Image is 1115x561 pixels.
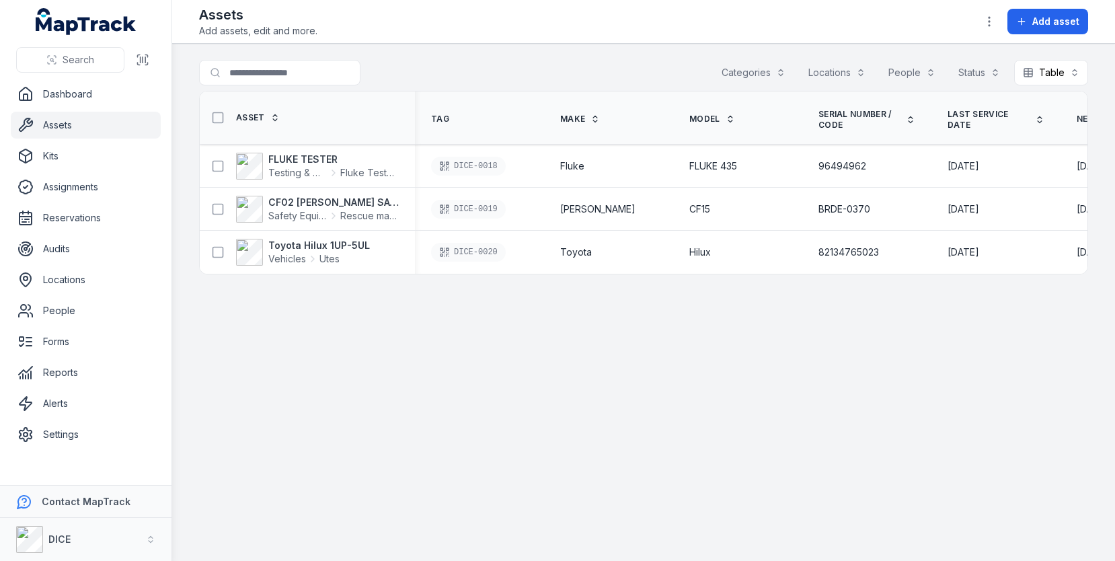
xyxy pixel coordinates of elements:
span: Fluke Testers [340,166,399,180]
button: Categories [713,60,794,85]
span: CF15 [689,202,710,216]
span: Toyota [560,246,592,259]
span: [PERSON_NAME] [560,202,636,216]
span: 82134765023 [818,246,879,259]
span: [DATE] [1077,246,1108,258]
a: Assets [11,112,161,139]
span: [DATE] [1077,203,1108,215]
div: DICE-0020 [431,243,506,262]
span: Search [63,53,94,67]
span: [DATE] [948,246,979,258]
button: Search [16,47,124,73]
a: Last service date [948,109,1044,130]
a: Locations [11,266,161,293]
strong: FLUKE TESTER [268,153,399,166]
strong: DICE [48,533,71,545]
button: Table [1014,60,1088,85]
a: Dashboard [11,81,161,108]
span: Serial Number / Code [818,109,900,130]
button: Locations [800,60,874,85]
div: DICE-0018 [431,157,506,176]
span: FLUKE 435 [689,159,737,173]
a: Toyota Hilux 1UP-5ULVehiclesUtes [236,239,370,266]
button: Status [950,60,1009,85]
button: Add asset [1007,9,1088,34]
a: Reports [11,359,161,386]
a: MapTrack [36,8,137,35]
a: Reservations [11,204,161,231]
span: Fluke [560,159,584,173]
time: 10/12/2025, 12:00:00 am [1077,202,1108,216]
a: People [11,297,161,324]
a: Serial Number / Code [818,109,915,130]
span: 96494962 [818,159,866,173]
strong: Contact MapTrack [42,496,130,507]
a: Alerts [11,390,161,417]
span: Add assets, edit and more. [199,24,317,38]
span: Safety Equipment [268,209,327,223]
h2: Assets [199,5,317,24]
span: Rescue masks [340,209,399,223]
span: [DATE] [948,203,979,215]
span: [DATE] [948,160,979,172]
span: Model [689,114,720,124]
time: 03/06/2026, 12:00:00 am [1077,159,1108,173]
span: [DATE] [1077,160,1108,172]
span: Utes [319,252,340,266]
a: Make [560,114,600,124]
span: Testing & Measuring Equipment [268,166,327,180]
a: CF02 [PERSON_NAME] SAVER RESCUE [PERSON_NAME]Safety EquipmentRescue masks [236,196,399,223]
a: Audits [11,235,161,262]
span: Vehicles [268,252,306,266]
time: 10/12/2024, 12:00:00 am [948,202,979,216]
time: 04/12/2024, 12:00:00 am [948,246,979,259]
span: BRDE-0370 [818,202,870,216]
span: Tag [431,114,449,124]
button: People [880,60,944,85]
a: FLUKE TESTERTesting & Measuring EquipmentFluke Testers [236,153,399,180]
a: Settings [11,421,161,448]
span: Asset [236,112,265,123]
div: DICE-0019 [431,200,506,219]
span: Add asset [1032,15,1079,28]
a: Assignments [11,174,161,200]
a: Forms [11,328,161,355]
time: 03/06/2025, 12:00:00 am [948,159,979,173]
time: 04/12/2025, 12:00:00 am [1077,246,1108,259]
span: Hilux [689,246,711,259]
span: Make [560,114,585,124]
a: Model [689,114,735,124]
strong: CF02 [PERSON_NAME] SAVER RESCUE [PERSON_NAME] [268,196,399,209]
span: Last service date [948,109,1030,130]
strong: Toyota Hilux 1UP-5UL [268,239,370,252]
a: Kits [11,143,161,170]
a: Asset [236,112,280,123]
